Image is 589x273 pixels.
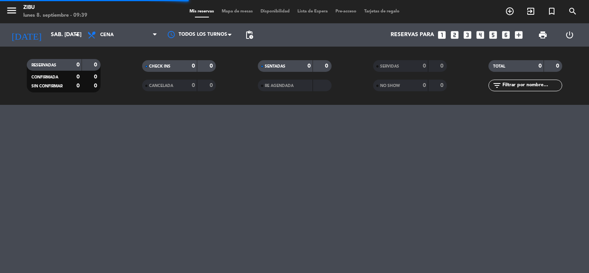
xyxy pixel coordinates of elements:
span: SERVIDAS [380,64,399,68]
strong: 0 [192,83,195,88]
span: CONFIRMADA [31,75,58,79]
strong: 0 [94,83,99,89]
span: Pre-acceso [332,9,360,14]
strong: 0 [423,83,426,88]
span: RESERVADAS [31,63,56,67]
input: Filtrar por nombre... [502,81,562,90]
strong: 0 [210,63,214,69]
strong: 0 [94,74,99,80]
strong: 0 [76,62,80,68]
span: Lista de Espera [294,9,332,14]
span: RE AGENDADA [265,84,294,88]
strong: 0 [325,63,330,69]
i: add_circle_outline [505,7,514,16]
span: CHECK INS [149,64,170,68]
strong: 0 [76,74,80,80]
span: Reservas para [391,32,434,38]
span: pending_actions [245,30,254,40]
div: lunes 8. septiembre - 09:39 [23,12,87,19]
i: filter_list [492,81,502,90]
i: power_settings_new [565,30,574,40]
i: arrow_drop_down [72,30,82,40]
i: looks_one [437,30,447,40]
i: menu [6,5,17,16]
strong: 0 [556,63,561,69]
span: Cena [100,32,114,38]
strong: 0 [76,83,80,89]
strong: 0 [440,83,445,88]
i: looks_3 [462,30,473,40]
div: LOG OUT [556,23,583,47]
span: Disponibilidad [257,9,294,14]
i: looks_6 [501,30,511,40]
i: looks_5 [488,30,498,40]
i: search [568,7,577,16]
span: WALK IN [520,5,541,18]
i: [DATE] [6,26,47,43]
span: Reserva especial [541,5,562,18]
i: turned_in_not [547,7,556,16]
strong: 0 [539,63,542,69]
button: menu [6,5,17,19]
strong: 0 [440,63,445,69]
span: RESERVAR MESA [499,5,520,18]
span: SIN CONFIRMAR [31,84,63,88]
strong: 0 [308,63,311,69]
span: SENTADAS [265,64,285,68]
i: looks_two [450,30,460,40]
strong: 0 [94,62,99,68]
span: print [538,30,547,40]
span: CANCELADA [149,84,173,88]
i: looks_4 [475,30,485,40]
span: NO SHOW [380,84,400,88]
div: Zibu [23,4,87,12]
i: exit_to_app [526,7,535,16]
i: add_box [514,30,524,40]
strong: 0 [210,83,214,88]
span: Mis reservas [186,9,218,14]
span: TOTAL [493,64,505,68]
span: BUSCAR [562,5,583,18]
span: Tarjetas de regalo [360,9,403,14]
strong: 0 [423,63,426,69]
span: Mapa de mesas [218,9,257,14]
strong: 0 [192,63,195,69]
